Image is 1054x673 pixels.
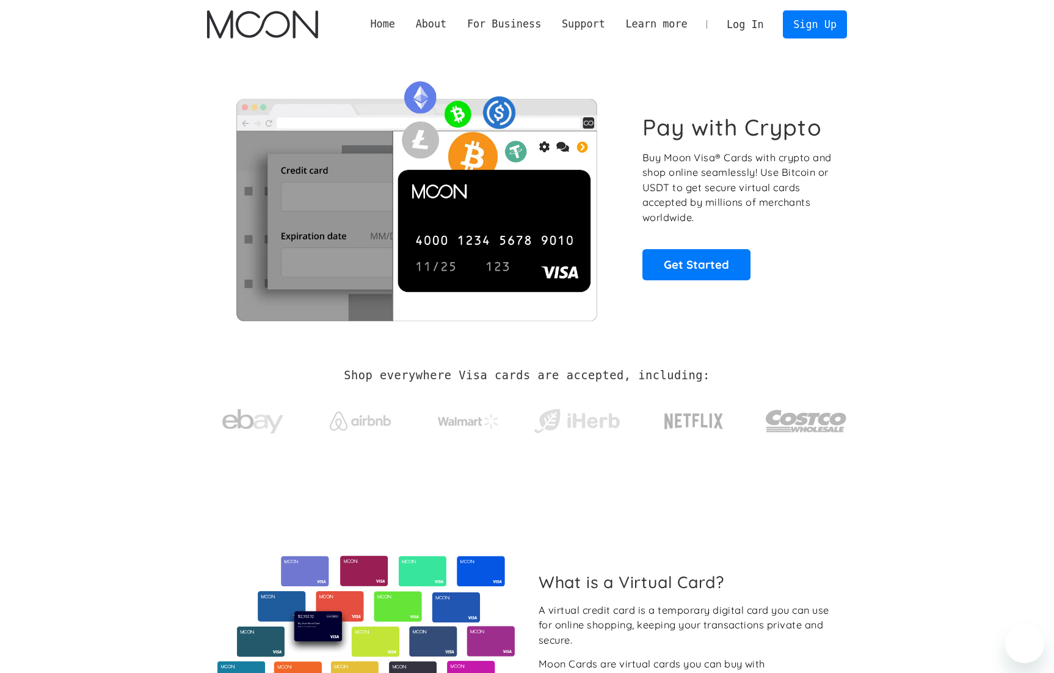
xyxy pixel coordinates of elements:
div: Learn more [616,16,698,32]
div: About [405,16,457,32]
img: Netflix [663,406,724,437]
div: For Business [457,16,551,32]
a: home [207,10,318,38]
a: Get Started [642,249,751,280]
div: About [416,16,447,32]
h2: Shop everywhere Visa cards are accepted, including: [344,369,710,382]
div: For Business [467,16,541,32]
a: Costco [765,386,847,450]
div: Support [551,16,615,32]
div: Learn more [625,16,687,32]
a: Walmart [423,402,514,435]
img: Airbnb [330,412,391,431]
h2: What is a Virtual Card? [539,572,837,592]
img: Costco [765,398,847,444]
img: Moon Logo [207,10,318,38]
a: Log In [716,11,774,38]
div: Support [562,16,605,32]
div: A virtual credit card is a temporary digital card you can use for online shopping, keeping your t... [539,603,837,648]
img: Moon Cards let you spend your crypto anywhere Visa is accepted. [207,73,625,321]
a: ebay [207,390,298,447]
a: iHerb [531,393,622,443]
img: ebay [222,402,283,441]
iframe: Button to launch messaging window [1005,624,1044,663]
p: Buy Moon Visa® Cards with crypto and shop online seamlessly! Use Bitcoin or USDT to get secure vi... [642,150,834,225]
a: Airbnb [315,399,406,437]
img: iHerb [531,406,622,437]
h1: Pay with Crypto [642,114,822,141]
a: Home [360,16,405,32]
img: Walmart [438,414,499,429]
a: Netflix [639,394,749,443]
a: Sign Up [783,10,846,38]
